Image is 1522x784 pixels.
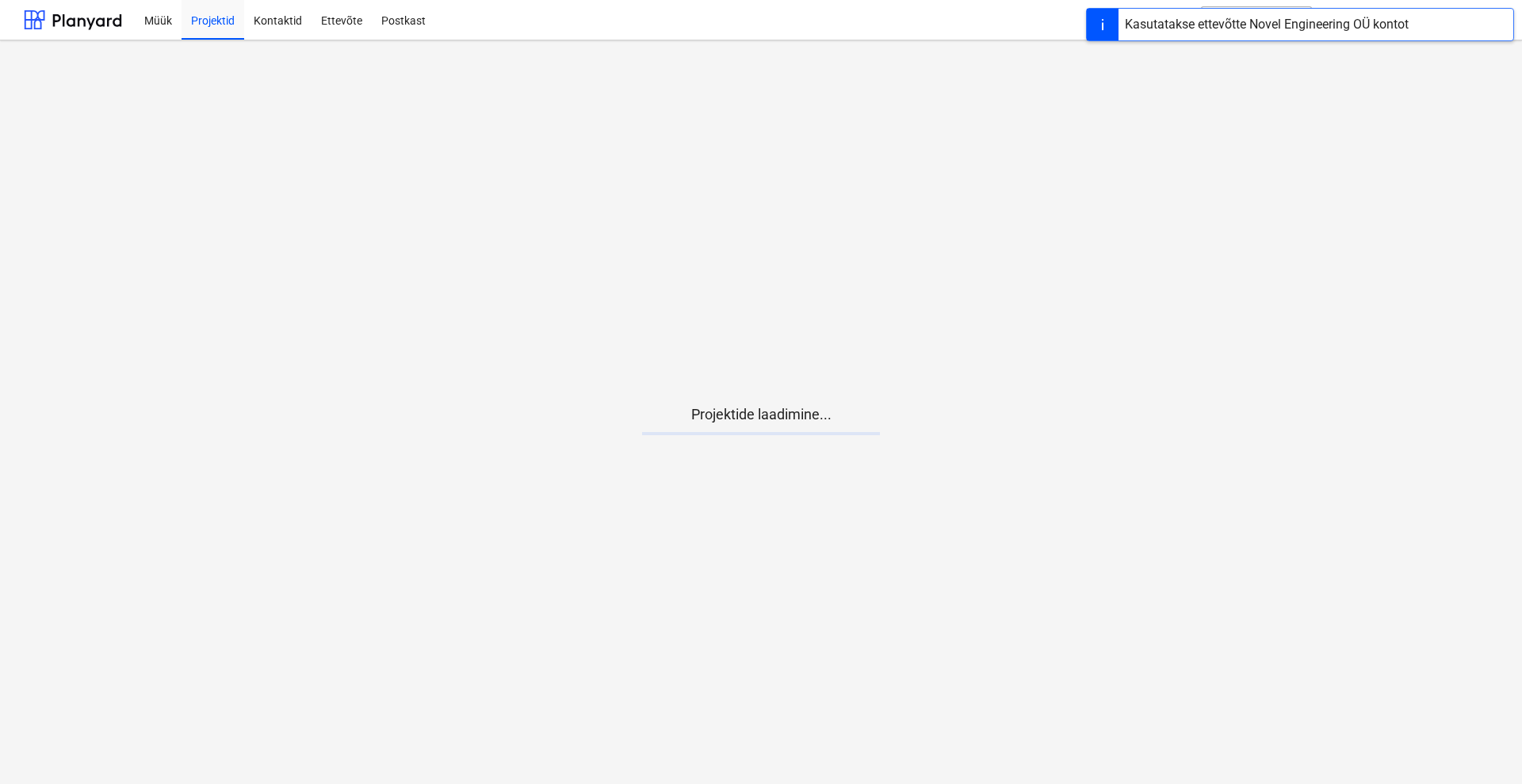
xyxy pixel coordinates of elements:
[642,405,880,424] p: Projektide laadimine...
[1125,15,1409,34] div: Kasutatakse ettevõtte Novel Engineering OÜ kontot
